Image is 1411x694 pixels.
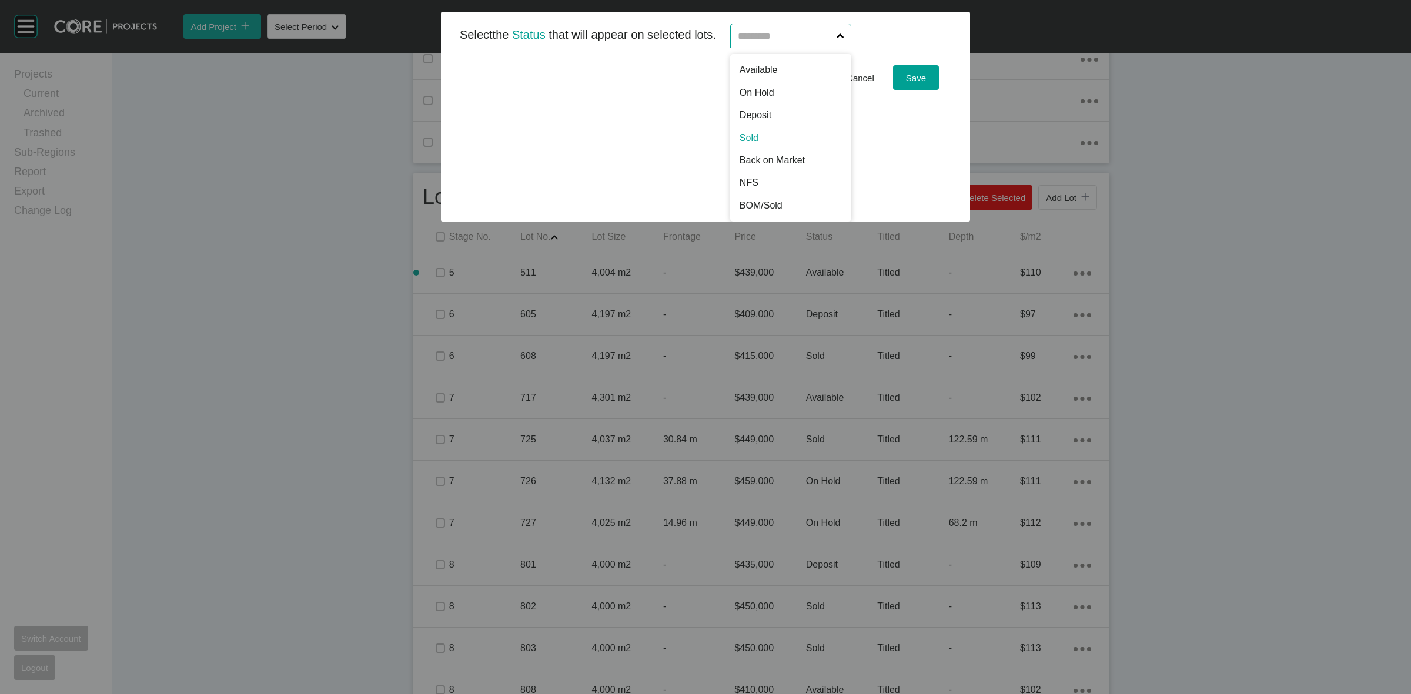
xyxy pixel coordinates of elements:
[460,26,716,43] p: Select the that will appear on selected lots.
[730,82,852,104] div: On Hold
[893,65,939,90] button: Save
[730,127,852,149] div: Sold
[730,172,852,194] div: NFS
[834,24,847,48] span: Show menu...
[730,54,852,81] div: Available
[730,104,852,126] div: Deposit
[512,28,546,41] span: Status
[730,149,852,172] div: Back on Market
[847,73,874,83] span: Cancel
[730,195,852,222] div: BOM/Sold
[834,65,887,90] button: Cancel
[906,73,926,83] span: Save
